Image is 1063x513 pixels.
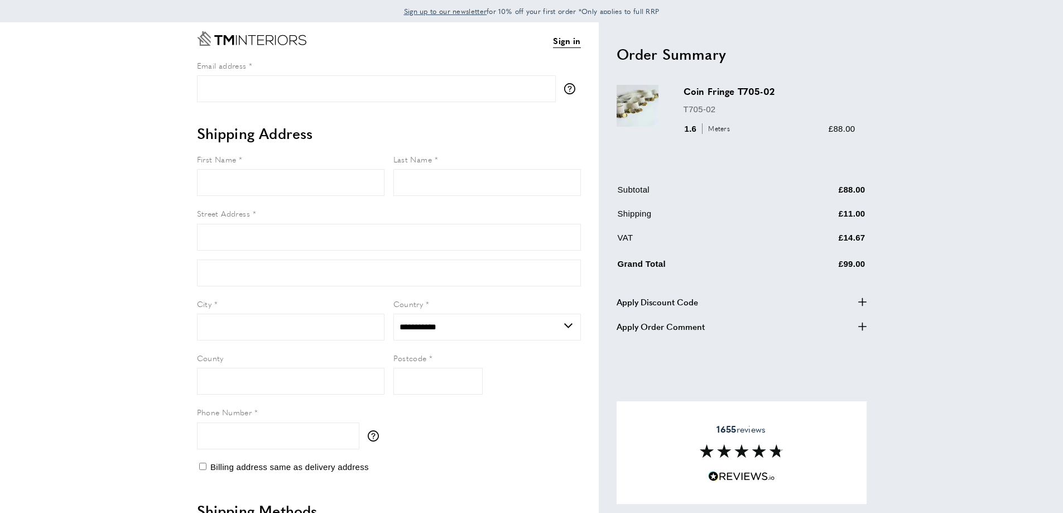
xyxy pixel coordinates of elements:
span: City [197,298,212,309]
button: More information [368,430,384,442]
span: for 10% off your first order *Only applies to full RRP [404,6,660,16]
img: Coin Fringe T705-02 [617,85,658,127]
span: Meters [702,123,733,134]
td: Subtotal [618,183,777,205]
td: £11.00 [777,207,865,229]
p: T705-02 [684,103,855,116]
a: Go to Home page [197,31,306,46]
span: reviews [716,424,766,435]
img: Reviews section [700,444,783,458]
span: Email address [197,60,247,71]
a: Sign up to our newsletter [404,6,487,17]
h2: Shipping Address [197,123,581,143]
h3: Coin Fringe T705-02 [684,85,855,98]
span: Street Address [197,208,251,219]
span: Phone Number [197,406,252,418]
span: Last Name [393,154,432,165]
span: Sign up to our newsletter [404,6,487,16]
button: More information [564,83,581,94]
div: 1.6 [684,122,734,136]
span: Apply Discount Code [617,295,698,309]
img: Reviews.io 5 stars [708,471,775,482]
span: Postcode [393,352,427,363]
td: Grand Total [618,255,777,279]
td: Shipping [618,207,777,229]
h2: Order Summary [617,44,867,64]
span: County [197,352,224,363]
a: Sign in [553,34,580,48]
span: £88.00 [829,124,855,133]
input: Billing address same as delivery address [199,463,206,470]
span: Country [393,298,424,309]
span: Apply Order Comment [617,320,705,333]
td: £14.67 [777,231,865,253]
span: Billing address same as delivery address [210,462,369,472]
td: £99.00 [777,255,865,279]
td: £88.00 [777,183,865,205]
strong: 1655 [716,423,736,435]
td: VAT [618,231,777,253]
span: First Name [197,154,237,165]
